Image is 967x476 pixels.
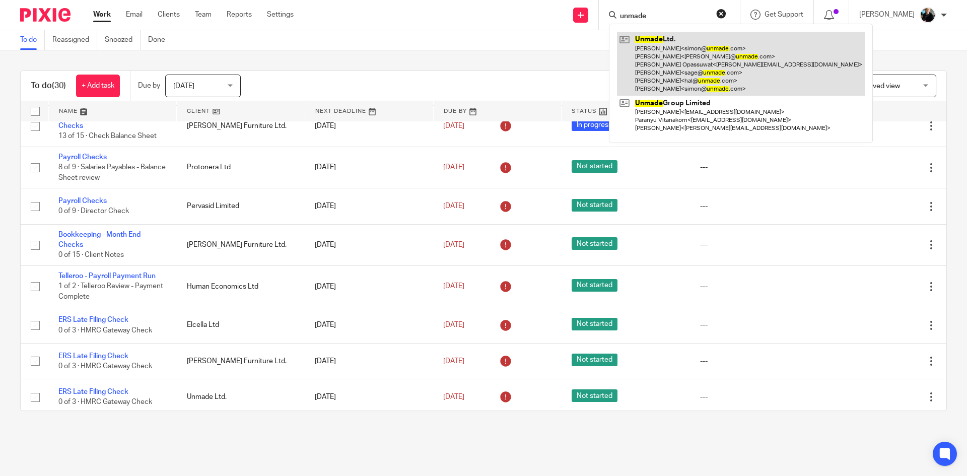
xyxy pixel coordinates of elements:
a: ERS Late Filing Check [58,316,128,323]
span: (30) [52,82,66,90]
span: In progress [572,118,617,131]
td: [DATE] [305,105,433,147]
div: --- [700,282,808,292]
a: Work [93,10,111,20]
span: 1 of 2 · Telleroo Review - Payment Complete [58,283,163,301]
div: --- [700,320,808,330]
img: nicky-partington.jpg [920,7,936,23]
a: ERS Late Filing Check [58,353,128,360]
span: [DATE] [443,122,464,129]
a: Team [195,10,212,20]
input: Search [619,12,710,21]
span: [DATE] [443,283,464,290]
td: [DATE] [305,265,433,307]
td: [DATE] [305,379,433,415]
td: Pervasid Limited [177,188,305,224]
td: [DATE] [305,343,433,379]
td: Protonera Ltd [177,147,305,188]
span: 0 of 15 · Client Notes [58,252,124,259]
span: Not started [572,354,617,366]
span: Not started [572,160,617,173]
td: Human Economics Ltd [177,265,305,307]
a: Payroll Checks [58,154,107,161]
span: Not started [572,237,617,250]
a: To do [20,30,45,50]
div: --- [700,162,808,172]
span: Not started [572,279,617,292]
div: --- [700,392,808,402]
p: Due by [138,81,160,91]
a: + Add task [76,75,120,97]
td: Unmade Ltd. [177,379,305,415]
span: [DATE] [443,321,464,328]
a: Payroll Checks [58,197,107,205]
span: [DATE] [443,202,464,210]
span: 0 of 9 · Director Check [58,208,129,215]
a: Email [126,10,143,20]
span: 0 of 3 · HMRC Gateway Check [58,363,152,370]
span: [DATE] [443,358,464,365]
p: [PERSON_NAME] [859,10,915,20]
a: Clients [158,10,180,20]
td: Elcella Ltd [177,307,305,343]
a: ERS Late Filing Check [58,388,128,395]
button: Clear [716,9,726,19]
a: Telleroo - Payroll Payment Run [58,273,156,280]
a: Done [148,30,173,50]
td: [DATE] [305,188,433,224]
a: Bookkeeping - Month End Checks [58,231,141,248]
div: --- [700,240,808,250]
a: Snoozed [105,30,141,50]
a: Settings [267,10,294,20]
span: Not started [572,389,617,402]
a: Reassigned [52,30,97,50]
h1: To do [31,81,66,91]
span: [DATE] [443,164,464,171]
td: [PERSON_NAME] Furniture Ltd. [177,224,305,265]
td: [DATE] [305,307,433,343]
span: 8 of 9 · Salaries Payables - Balance Sheet review [58,164,166,181]
td: [PERSON_NAME] Furniture Ltd. [177,105,305,147]
img: Pixie [20,8,71,22]
span: Get Support [765,11,803,18]
span: Not started [572,199,617,212]
td: [DATE] [305,224,433,265]
span: 0 of 3 · HMRC Gateway Check [58,327,152,334]
span: Not started [572,318,617,330]
td: [DATE] [305,147,433,188]
span: 0 of 3 · HMRC Gateway Check [58,399,152,406]
span: 13 of 15 · Check Balance Sheet [58,133,157,140]
span: [DATE] [443,241,464,248]
div: --- [700,201,808,211]
span: [DATE] [443,393,464,400]
span: [DATE] [173,83,194,90]
a: Bookkeeping - Month End Checks [58,112,141,129]
div: --- [700,356,808,366]
td: [PERSON_NAME] Furniture Ltd. [177,343,305,379]
a: Reports [227,10,252,20]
